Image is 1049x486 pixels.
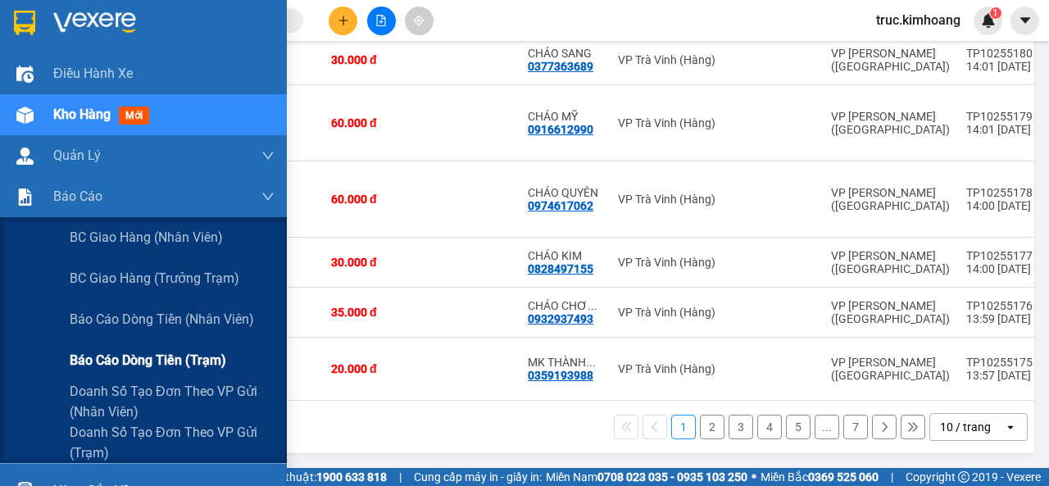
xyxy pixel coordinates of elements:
[597,470,747,484] strong: 0708 023 035 - 0935 103 250
[414,468,542,486] span: Cung cấp máy in - giấy in:
[618,306,724,319] div: VP Trà Vinh (Hàng)
[940,419,991,435] div: 10 / trang
[528,60,593,73] div: 0377363689
[261,149,275,162] span: down
[831,356,950,382] div: VP [PERSON_NAME] ([GEOGRAPHIC_DATA])
[990,7,1001,19] sup: 1
[958,471,970,483] span: copyright
[413,15,425,26] span: aim
[757,415,782,439] button: 4
[70,227,223,248] span: BC giao hàng (nhân viên)
[966,356,1033,369] div: TP10255175
[891,468,893,486] span: |
[1010,7,1039,35] button: caret-down
[981,13,996,28] img: icon-new-feature
[53,145,101,166] span: Quản Lý
[236,468,387,486] span: Hỗ trợ kỹ thuật:
[671,415,696,439] button: 1
[528,262,593,275] div: 0828497155
[992,7,998,19] span: 1
[528,199,593,212] div: 0974617062
[405,7,434,35] button: aim
[966,299,1033,312] div: TP10255176
[966,123,1033,136] div: 14:01 [DATE]
[16,188,34,206] img: solution-icon
[375,15,387,26] span: file-add
[1018,13,1033,28] span: caret-down
[70,381,275,422] span: Doanh số tạo đơn theo VP gửi (nhân viên)
[966,369,1033,382] div: 13:57 [DATE]
[528,249,602,262] div: CHÁO KIM
[331,256,413,269] div: 30.000 đ
[399,468,402,486] span: |
[761,468,879,486] span: Miền Bắc
[331,193,413,206] div: 60.000 đ
[831,299,950,325] div: VP [PERSON_NAME] ([GEOGRAPHIC_DATA])
[331,306,413,319] div: 35.000 đ
[528,312,593,325] div: 0932937493
[546,468,747,486] span: Miền Nam
[316,470,387,484] strong: 1900 633 818
[843,415,868,439] button: 7
[618,256,724,269] div: VP Trà Vinh (Hàng)
[966,186,1033,199] div: TP10255178
[863,10,974,30] span: truc.kimhoang
[528,369,593,382] div: 0359193988
[70,422,275,463] span: Doanh số tạo đơn theo VP gửi (trạm)
[831,249,950,275] div: VP [PERSON_NAME] ([GEOGRAPHIC_DATA])
[119,107,149,125] span: mới
[528,110,602,123] div: CHÁO MỸ
[70,309,254,329] span: Báo cáo dòng tiền (nhân viên)
[53,63,133,84] span: Điều hành xe
[16,107,34,124] img: warehouse-icon
[966,199,1033,212] div: 14:00 [DATE]
[966,249,1033,262] div: TP10255177
[1004,420,1017,434] svg: open
[338,15,349,26] span: plus
[70,268,239,288] span: BC giao hàng (trưởng trạm)
[367,7,396,35] button: file-add
[966,312,1033,325] div: 13:59 [DATE]
[588,299,597,312] span: ...
[831,110,950,136] div: VP [PERSON_NAME] ([GEOGRAPHIC_DATA])
[331,53,413,66] div: 30.000 đ
[53,107,111,122] span: Kho hàng
[528,299,602,312] div: CHÁO CHƠN (PHÚ)
[831,47,950,73] div: VP [PERSON_NAME] ([GEOGRAPHIC_DATA])
[16,66,34,83] img: warehouse-icon
[618,362,724,375] div: VP Trà Vinh (Hàng)
[700,415,724,439] button: 2
[966,110,1033,123] div: TP10255179
[53,186,102,207] span: Báo cáo
[528,356,602,369] div: MK THÀNH PHỐ
[786,415,811,439] button: 5
[14,11,35,35] img: logo-vxr
[815,415,839,439] button: ...
[16,148,34,165] img: warehouse-icon
[261,190,275,203] span: down
[528,123,593,136] div: 0916612990
[808,470,879,484] strong: 0369 525 060
[70,350,226,370] span: Báo cáo dòng tiền (trạm)
[966,47,1033,60] div: TP10255180
[966,262,1033,275] div: 14:00 [DATE]
[752,474,756,480] span: ⚪️
[528,186,602,199] div: CHÁO QUYÊN
[331,362,413,375] div: 20.000 đ
[618,116,724,129] div: VP Trà Vinh (Hàng)
[618,193,724,206] div: VP Trà Vinh (Hàng)
[331,116,413,129] div: 60.000 đ
[528,47,602,60] div: CHÁO SANG
[729,415,753,439] button: 3
[831,186,950,212] div: VP [PERSON_NAME] ([GEOGRAPHIC_DATA])
[618,53,724,66] div: VP Trà Vinh (Hàng)
[586,356,596,369] span: ...
[329,7,357,35] button: plus
[966,60,1033,73] div: 14:01 [DATE]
